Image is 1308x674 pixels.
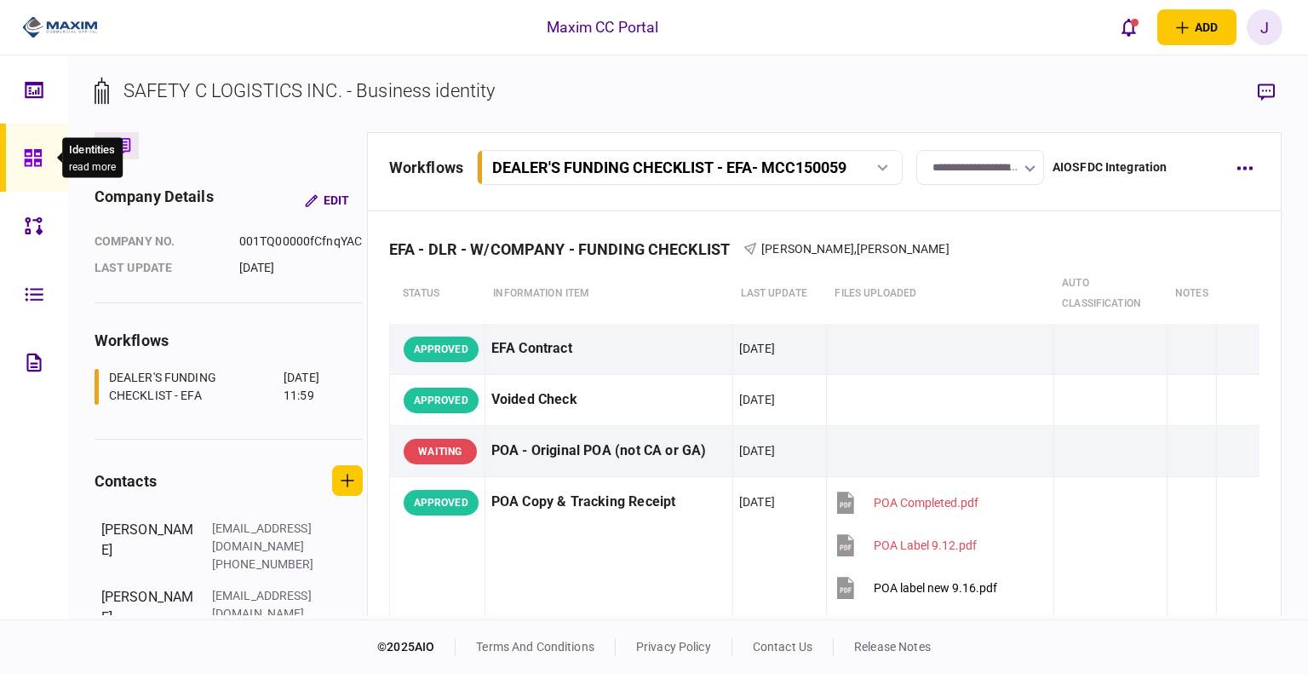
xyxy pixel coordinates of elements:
[69,141,116,158] div: Identities
[874,581,997,595] div: POA label new 9.16.pdf
[1247,9,1282,45] button: J
[854,242,857,256] span: ,
[491,432,726,470] div: POA - Original POA (not CA or GA)
[377,638,456,656] div: © 2025 AIO
[404,337,479,362] div: APPROVED
[101,520,195,573] div: [PERSON_NAME]
[761,242,854,256] span: [PERSON_NAME]
[739,493,775,510] div: [DATE]
[491,483,726,521] div: POA Copy & Tracking Receipt
[95,233,222,251] div: company no.
[123,77,496,105] div: SAFETY C LOGISTICS INC. - Business identity
[212,587,323,623] div: [EMAIL_ADDRESS][DOMAIN_NAME]
[732,264,826,324] th: last update
[826,264,1053,324] th: Files uploaded
[212,520,323,556] div: [EMAIL_ADDRESS][DOMAIN_NAME]
[404,439,477,464] div: WAITING
[389,240,743,258] div: EFA - DLR - W/COMPANY - FUNDING CHECKLIST
[404,388,479,413] div: APPROVED
[739,391,775,408] div: [DATE]
[833,526,977,564] button: POA Label 9.12.pdf
[833,483,978,521] button: POA Completed.pdf
[833,568,997,607] button: POA label new 9.16.pdf
[1167,264,1217,324] th: notes
[491,330,726,368] div: EFA Contract
[69,160,116,172] button: read more
[1157,9,1236,45] button: open adding identity options
[291,185,363,216] button: Edit
[389,156,463,179] div: workflows
[753,640,812,654] a: contact us
[492,158,846,176] div: DEALER'S FUNDING CHECKLIST - EFA - MCC150059
[404,490,479,516] div: APPROVED
[101,587,195,641] div: [PERSON_NAME]
[284,369,341,405] div: [DATE] 11:59
[389,264,485,324] th: status
[833,611,997,649] button: POA label new 9.16.pdf
[547,16,659,38] div: Maxim CC Portal
[239,233,363,251] div: 001TQ00000fCfnqYAC
[1053,264,1167,324] th: auto classification
[739,442,775,459] div: [DATE]
[476,640,594,654] a: terms and conditions
[874,539,977,552] div: POA Label 9.12.pdf
[857,242,949,256] span: [PERSON_NAME]
[95,259,222,277] div: last update
[485,264,732,324] th: Information item
[874,496,978,510] div: POA Completed.pdf
[212,556,323,573] div: [PHONE_NUMBER]
[477,150,903,185] button: DEALER'S FUNDING CHECKLIST - EFA- MCC150059
[95,185,214,216] div: company details
[95,369,341,405] a: DEALER'S FUNDING CHECKLIST - EFA[DATE] 11:59
[1111,9,1147,45] button: open notifications list
[95,469,157,493] div: contacts
[1053,158,1167,176] div: AIOSFDC Integration
[22,14,98,40] img: client company logo
[739,340,775,357] div: [DATE]
[491,381,726,419] div: Voided Check
[95,329,363,352] div: workflows
[109,369,279,405] div: DEALER'S FUNDING CHECKLIST - EFA
[239,259,363,277] div: [DATE]
[636,640,711,654] a: privacy policy
[854,640,931,654] a: release notes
